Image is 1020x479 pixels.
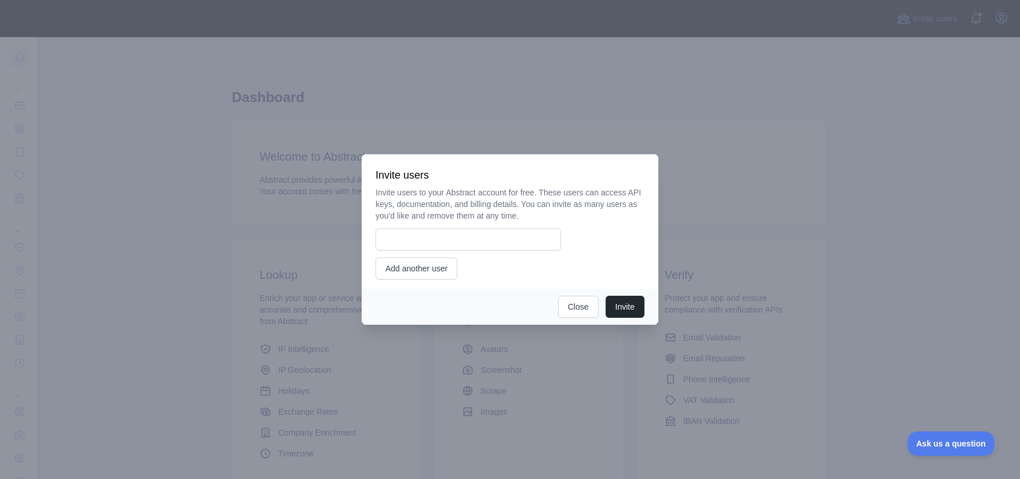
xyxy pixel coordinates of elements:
[376,257,457,280] button: Add another user
[908,431,997,456] iframe: Toggle Customer Support
[376,168,644,182] h3: Invite users
[376,187,644,222] p: Invite users to your Abstract account for free. These users can access API keys, documentation, a...
[606,296,644,318] button: Invite
[558,296,599,318] button: Close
